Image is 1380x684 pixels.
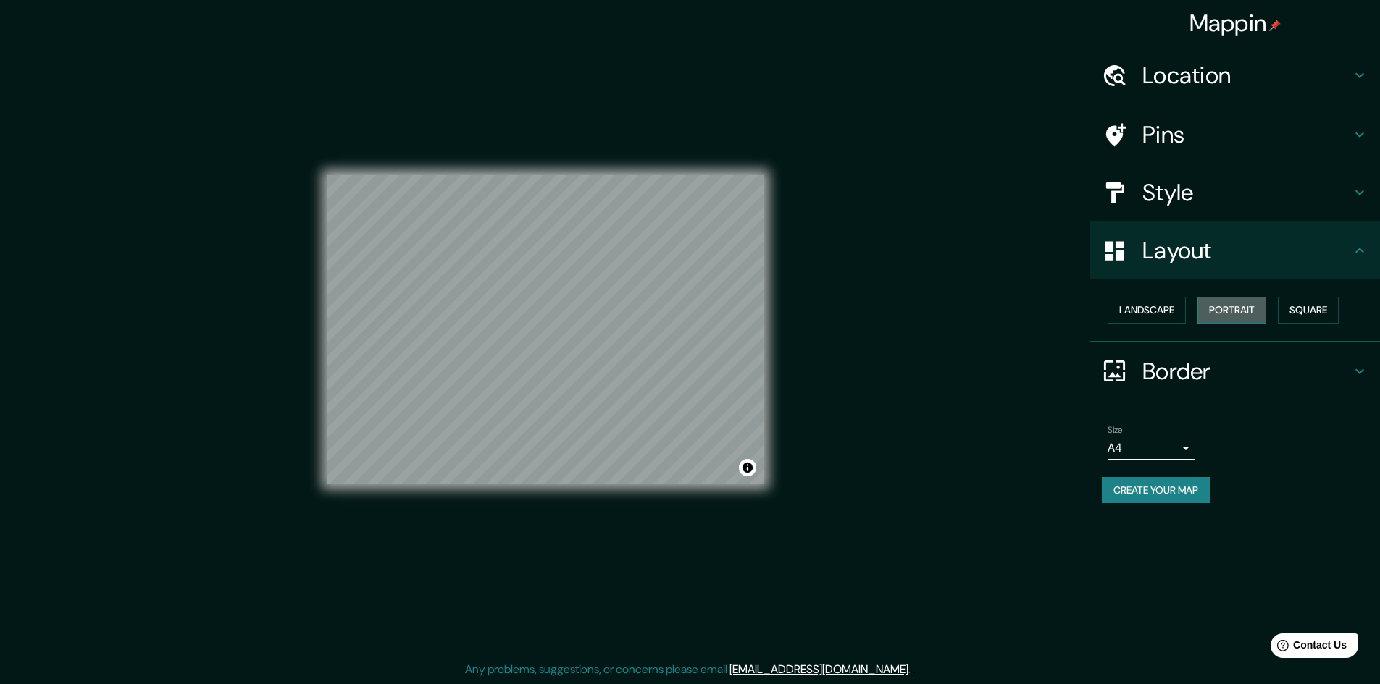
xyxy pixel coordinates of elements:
div: Location [1090,46,1380,104]
canvas: Map [327,175,764,484]
h4: Pins [1142,120,1351,149]
div: Pins [1090,106,1380,164]
h4: Location [1142,61,1351,90]
div: A4 [1108,436,1195,460]
a: [EMAIL_ADDRESS][DOMAIN_NAME] [729,662,908,677]
div: . [911,661,913,678]
h4: Border [1142,357,1351,386]
div: Border [1090,342,1380,400]
button: Create your map [1102,477,1210,504]
h4: Mappin [1189,9,1281,38]
button: Toggle attribution [739,459,756,476]
img: pin-icon.png [1269,20,1281,31]
iframe: Help widget launcher [1251,628,1364,668]
button: Landscape [1108,297,1186,324]
h4: Layout [1142,236,1351,265]
div: Style [1090,164,1380,221]
div: Layout [1090,221,1380,279]
button: Square [1278,297,1339,324]
div: . [913,661,916,678]
label: Size [1108,423,1123,436]
p: Any problems, suggestions, or concerns please email . [465,661,911,678]
button: Portrait [1197,297,1266,324]
h4: Style [1142,178,1351,207]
